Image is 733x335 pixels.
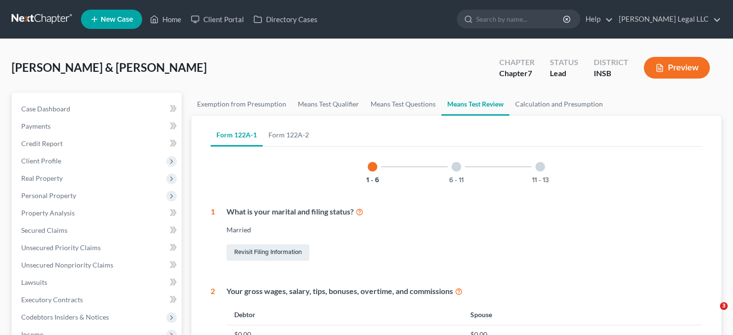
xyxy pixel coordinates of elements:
[21,278,47,286] span: Lawsuits
[21,295,83,304] span: Executory Contracts
[21,174,63,182] span: Real Property
[550,57,578,68] div: Status
[227,225,702,235] div: Married
[292,93,365,116] a: Means Test Qualifier
[211,123,263,147] a: Form 122A-1
[532,177,549,184] button: 11 - 13
[644,57,710,79] button: Preview
[191,93,292,116] a: Exemption from Presumption
[13,291,182,308] a: Executory Contracts
[499,68,534,79] div: Chapter
[594,68,628,79] div: INSB
[211,206,215,263] div: 1
[101,16,133,23] span: New Case
[21,122,51,130] span: Payments
[227,286,702,297] div: Your gross wages, salary, tips, bonuses, overtime, and commissions
[13,118,182,135] a: Payments
[463,304,702,325] th: Spouse
[21,243,101,252] span: Unsecured Priority Claims
[227,304,463,325] th: Debtor
[13,135,182,152] a: Credit Report
[13,239,182,256] a: Unsecured Priority Claims
[249,11,322,28] a: Directory Cases
[13,222,182,239] a: Secured Claims
[21,105,70,113] span: Case Dashboard
[581,11,613,28] a: Help
[499,57,534,68] div: Chapter
[614,11,721,28] a: [PERSON_NAME] Legal LLC
[594,57,628,68] div: District
[550,68,578,79] div: Lead
[700,302,723,325] iframe: Intercom live chat
[366,177,379,184] button: 1 - 6
[21,226,67,234] span: Secured Claims
[12,60,207,74] span: [PERSON_NAME] & [PERSON_NAME]
[21,191,76,200] span: Personal Property
[21,261,113,269] span: Unsecured Nonpriority Claims
[449,177,464,184] button: 6 - 11
[365,93,441,116] a: Means Test Questions
[21,209,75,217] span: Property Analysis
[509,93,609,116] a: Calculation and Presumption
[13,100,182,118] a: Case Dashboard
[476,10,564,28] input: Search by name...
[720,302,728,310] span: 3
[13,204,182,222] a: Property Analysis
[13,256,182,274] a: Unsecured Nonpriority Claims
[441,93,509,116] a: Means Test Review
[227,244,309,261] a: Revisit Filing Information
[145,11,186,28] a: Home
[13,274,182,291] a: Lawsuits
[21,157,61,165] span: Client Profile
[21,139,63,147] span: Credit Report
[528,68,532,78] span: 7
[21,313,109,321] span: Codebtors Insiders & Notices
[227,206,702,217] div: What is your marital and filing status?
[263,123,315,147] a: Form 122A-2
[186,11,249,28] a: Client Portal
